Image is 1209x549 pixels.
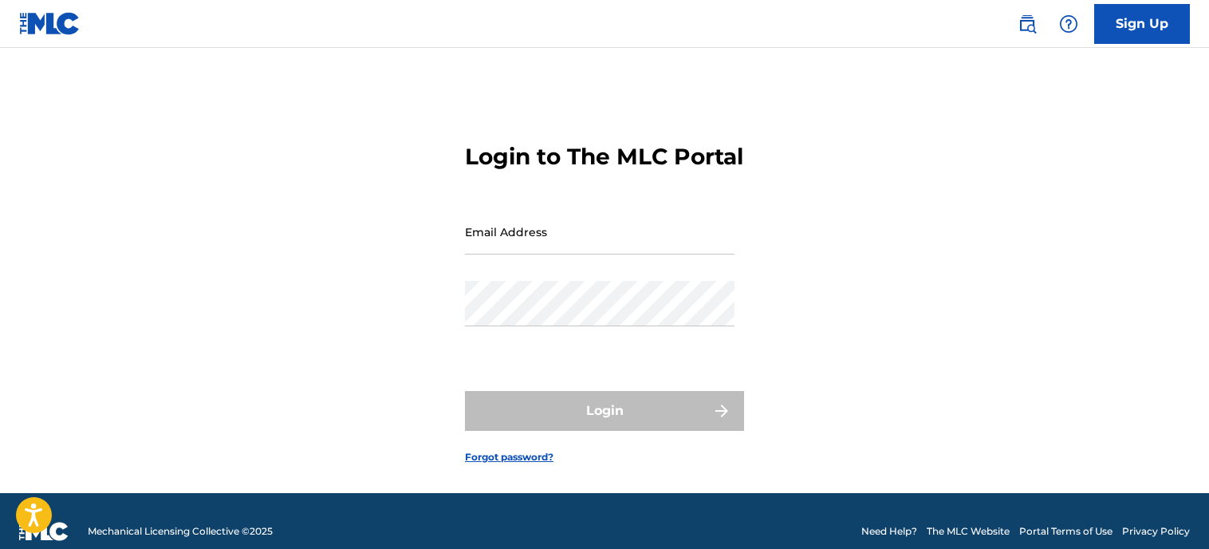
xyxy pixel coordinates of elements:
a: The MLC Website [927,524,1010,539]
a: Public Search [1011,8,1043,40]
img: MLC Logo [19,12,81,35]
a: Privacy Policy [1122,524,1190,539]
a: Forgot password? [465,450,553,464]
div: Help [1053,8,1085,40]
a: Sign Up [1094,4,1190,44]
span: Mechanical Licensing Collective © 2025 [88,524,273,539]
img: help [1059,14,1078,34]
a: Need Help? [861,524,917,539]
img: search [1018,14,1037,34]
a: Portal Terms of Use [1019,524,1113,539]
img: logo [19,522,69,541]
h3: Login to The MLC Portal [465,143,743,171]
